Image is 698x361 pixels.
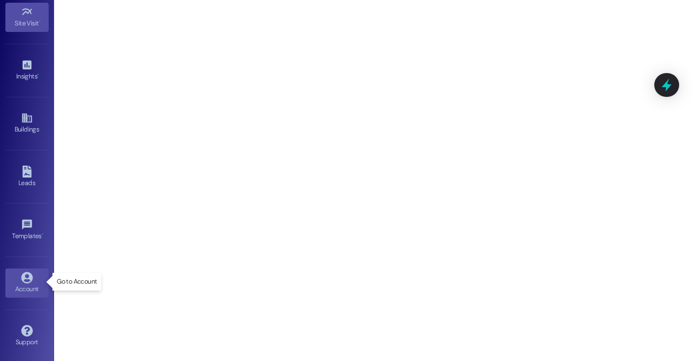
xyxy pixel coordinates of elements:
a: Support [5,321,49,351]
span: • [42,231,43,238]
p: Go to Account [57,277,97,286]
a: Leads [5,162,49,192]
span: • [39,18,41,25]
a: Site Visit • [5,3,49,32]
a: Buildings [5,109,49,138]
a: Account [5,268,49,298]
a: Insights • [5,56,49,85]
span: • [37,71,39,78]
a: Templates • [5,215,49,245]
